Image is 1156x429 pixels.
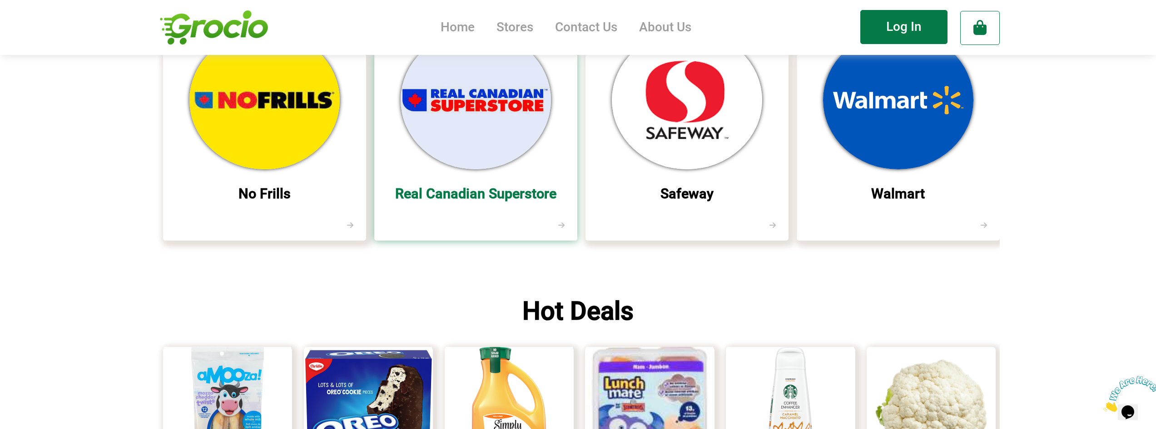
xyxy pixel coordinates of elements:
[189,31,340,169] img: bakery-image
[156,298,1000,324] h3: Hot Deals
[612,31,762,169] img: bakery-image
[639,20,691,35] a: About Us
[860,10,948,44] li: Log In
[809,187,987,210] li: Walmart
[555,20,617,35] a: Contact Us
[585,20,789,216] a: bakery-image Safeway
[496,20,533,35] a: Stores
[387,187,565,210] li: Real Canadian Superstore
[1100,372,1156,415] iframe: chat widget
[860,10,960,45] a: Log In
[598,187,776,210] li: Safeway
[156,2,272,53] img: grocio
[401,31,551,169] img: bakery-image
[797,20,1000,216] a: bakery-image Walmart
[176,187,353,210] li: No Frills
[163,20,366,216] a: bakery-image No Frills
[374,20,577,216] a: bakery-image Real Canadian Superstore
[823,31,973,169] img: bakery-image
[441,20,475,35] a: Home
[4,4,60,39] img: Chat attention grabber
